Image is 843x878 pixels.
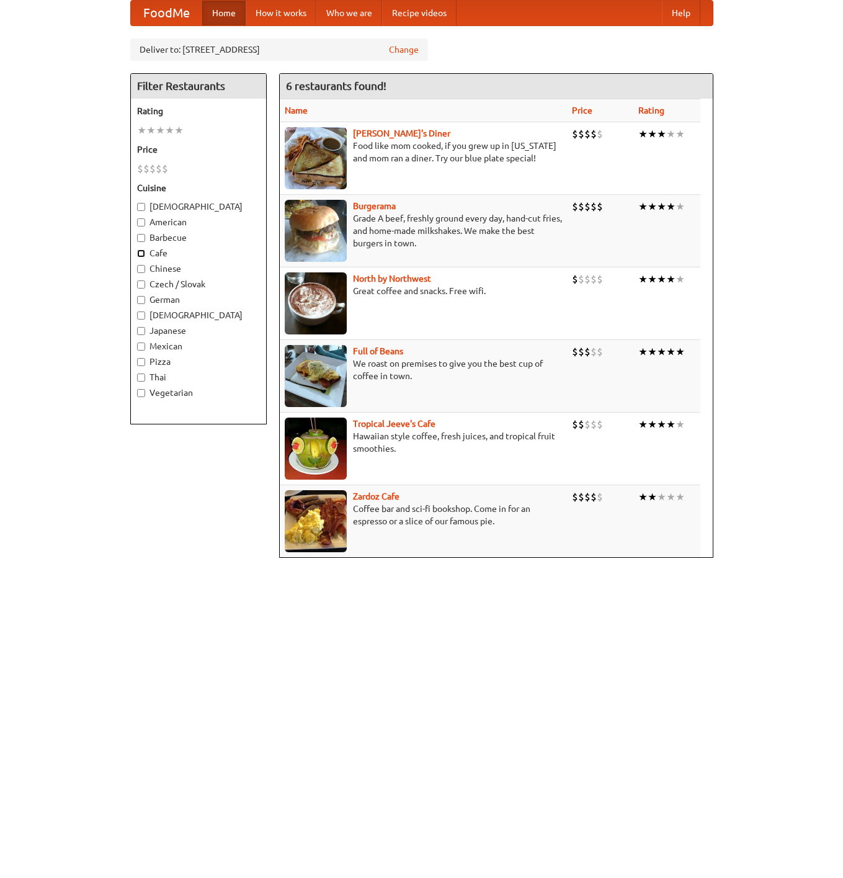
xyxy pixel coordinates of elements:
[662,1,700,25] a: Help
[353,128,450,138] a: [PERSON_NAME]'s Diner
[137,327,145,335] input: Japanese
[285,503,562,527] p: Coffee bar and sci-fi bookshop. Come in for an espresso or a slice of our famous pie.
[584,272,591,286] li: $
[657,418,666,431] li: ★
[666,418,676,431] li: ★
[591,127,597,141] li: $
[353,274,431,284] a: North by Northwest
[648,345,657,359] li: ★
[597,272,603,286] li: $
[597,418,603,431] li: $
[137,265,145,273] input: Chinese
[137,123,146,137] li: ★
[676,127,685,141] li: ★
[578,272,584,286] li: $
[137,311,145,320] input: [DEMOGRAPHIC_DATA]
[666,272,676,286] li: ★
[676,345,685,359] li: ★
[285,140,562,164] p: Food like mom cooked, if you grew up in [US_STATE] and mom ran a diner. Try our blue plate special!
[591,418,597,431] li: $
[285,212,562,249] p: Grade A beef, freshly ground every day, hand-cut fries, and home-made milkshakes. We make the bes...
[246,1,316,25] a: How it works
[285,490,347,552] img: zardoz.jpg
[572,272,578,286] li: $
[638,345,648,359] li: ★
[638,200,648,213] li: ★
[572,200,578,213] li: $
[584,418,591,431] li: $
[316,1,382,25] a: Who we are
[591,345,597,359] li: $
[638,272,648,286] li: ★
[657,490,666,504] li: ★
[137,278,260,290] label: Czech / Slovak
[353,346,403,356] a: Full of Beans
[597,127,603,141] li: $
[137,356,260,368] label: Pizza
[578,418,584,431] li: $
[676,272,685,286] li: ★
[137,387,260,399] label: Vegetarian
[353,491,399,501] a: Zardoz Cafe
[353,201,396,211] a: Burgerama
[666,490,676,504] li: ★
[666,127,676,141] li: ★
[666,345,676,359] li: ★
[137,182,260,194] h5: Cuisine
[657,345,666,359] li: ★
[638,127,648,141] li: ★
[143,162,149,176] li: $
[137,374,145,382] input: Thai
[137,234,145,242] input: Barbecue
[657,272,666,286] li: ★
[578,200,584,213] li: $
[137,203,145,211] input: [DEMOGRAPHIC_DATA]
[137,218,145,226] input: American
[578,345,584,359] li: $
[578,490,584,504] li: $
[137,340,260,352] label: Mexican
[597,345,603,359] li: $
[137,293,260,306] label: German
[353,419,435,429] a: Tropical Jeeve's Cafe
[676,490,685,504] li: ★
[572,490,578,504] li: $
[285,200,347,262] img: burgerama.jpg
[638,490,648,504] li: ★
[137,371,260,383] label: Thai
[591,272,597,286] li: $
[286,80,386,92] ng-pluralize: 6 restaurants found!
[648,490,657,504] li: ★
[584,345,591,359] li: $
[572,127,578,141] li: $
[648,418,657,431] li: ★
[572,345,578,359] li: $
[676,418,685,431] li: ★
[638,105,664,115] a: Rating
[162,162,168,176] li: $
[597,200,603,213] li: $
[137,231,260,244] label: Barbecue
[137,389,145,397] input: Vegetarian
[137,200,260,213] label: [DEMOGRAPHIC_DATA]
[137,162,143,176] li: $
[285,418,347,480] img: jeeves.jpg
[657,127,666,141] li: ★
[591,490,597,504] li: $
[578,127,584,141] li: $
[137,309,260,321] label: [DEMOGRAPHIC_DATA]
[666,200,676,213] li: ★
[638,418,648,431] li: ★
[572,418,578,431] li: $
[657,200,666,213] li: ★
[202,1,246,25] a: Home
[137,249,145,258] input: Cafe
[382,1,457,25] a: Recipe videos
[285,357,562,382] p: We roast on premises to give you the best cup of coffee in town.
[146,123,156,137] li: ★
